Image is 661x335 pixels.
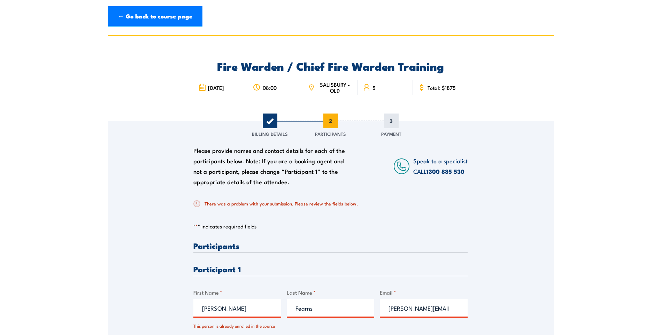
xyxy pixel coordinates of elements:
[193,200,462,207] h2: There was a problem with your submission. Please review the fields below.
[252,130,288,137] span: Billing Details
[287,288,375,296] label: Last Name
[193,288,281,296] label: First Name
[193,145,352,187] div: Please provide names and contact details for each of the participants below. Note: If you are a b...
[413,156,468,176] span: Speak to a specialist CALL
[263,114,277,128] span: 1
[193,319,281,329] div: This person is already enrolled in the course
[193,265,468,273] h3: Participant 1
[315,130,346,137] span: Participants
[323,114,338,128] span: 2
[108,6,202,27] a: ← Go back to course page
[263,85,277,91] span: 08:00
[193,61,468,71] h2: Fire Warden / Chief Fire Warden Training
[380,288,468,296] label: Email
[426,167,464,176] a: 1300 885 530
[193,242,468,250] h3: Participants
[428,85,456,91] span: Total: $1875
[208,85,224,91] span: [DATE]
[317,81,353,93] span: SALISBURY - QLD
[193,223,468,230] p: " " indicates required fields
[384,114,399,128] span: 3
[372,85,376,91] span: 5
[381,130,401,137] span: Payment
